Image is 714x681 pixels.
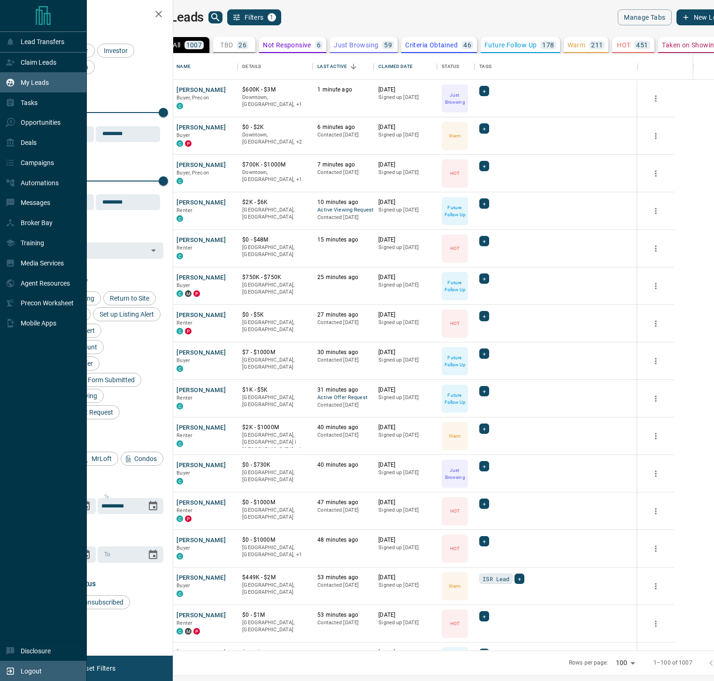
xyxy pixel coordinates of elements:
p: Signed up [DATE] [378,431,432,439]
div: Return to Site [103,291,156,305]
p: Just Browsing [443,467,467,481]
span: + [483,161,486,171]
p: Toronto [242,169,308,183]
button: [PERSON_NAME] [177,649,226,658]
button: search button [208,11,223,23]
div: Condos [121,452,163,466]
button: Manage Tabs [618,9,671,25]
span: + [483,199,486,208]
div: condos.ca [177,515,183,522]
div: mrloft.ca [185,290,192,297]
p: [DATE] [378,198,432,206]
div: mrloft.ca [185,628,192,635]
p: [GEOGRAPHIC_DATA], [GEOGRAPHIC_DATA] [242,356,308,371]
p: [DATE] [378,461,432,469]
div: Last Active [313,53,374,80]
div: + [479,198,489,209]
p: Rows per page: [569,659,608,667]
span: Buyer [177,583,190,589]
p: HOT [617,42,630,48]
p: [GEOGRAPHIC_DATA], [GEOGRAPHIC_DATA] [242,319,308,333]
p: $2K - $6K [242,198,308,206]
div: + [479,649,489,659]
span: Buyer [177,132,190,138]
div: condos.ca [177,628,183,635]
p: 1 minute ago [317,86,369,94]
span: Renter [177,507,192,514]
span: Renter [177,207,192,213]
span: Buyer [177,545,190,551]
p: 53 minutes ago [317,611,369,619]
span: + [483,236,486,246]
span: Buyer, Precon [177,95,209,101]
span: Renter [177,320,192,326]
div: property.ca [185,140,192,147]
p: Future Follow Up [443,204,467,218]
p: [DATE] [378,273,432,281]
div: + [479,499,489,509]
p: 10 minutes ago [317,198,369,206]
p: $750K - $750K [242,273,308,281]
p: Toronto [242,544,308,559]
span: Renter [177,245,192,251]
p: Signed up [DATE] [378,544,432,552]
p: Signed up [DATE] [378,169,432,176]
span: Active Viewing Request [317,206,369,214]
div: condos.ca [177,440,183,447]
p: 178 [542,42,554,48]
p: [GEOGRAPHIC_DATA], [GEOGRAPHIC_DATA] [242,281,308,296]
button: [PERSON_NAME] [177,424,226,432]
p: $0 - $48M [242,236,308,244]
p: $1K - $5K [242,386,308,394]
p: 31 minutes ago [317,386,369,394]
p: Not Responsive [263,42,311,48]
p: $0 - $1000M [242,536,308,544]
p: [DATE] [378,86,432,94]
p: Contacted [DATE] [317,507,369,514]
p: 40 minutes ago [317,461,369,469]
p: Signed up [DATE] [378,619,432,627]
p: 7 minutes ago [317,161,369,169]
label: To [104,494,109,500]
span: + [483,462,486,471]
div: Details [238,53,313,80]
p: Toronto [242,94,308,108]
div: + [479,86,489,96]
button: Choose date [144,545,162,564]
span: Return to Site [107,295,153,302]
p: Signed up [DATE] [378,281,432,289]
p: Signed up [DATE] [378,94,432,101]
div: Set up Listing Alert [93,307,161,321]
p: [GEOGRAPHIC_DATA], [GEOGRAPHIC_DATA] [242,394,308,409]
p: $0 - $1M [242,611,308,619]
p: [DATE] [378,574,432,582]
div: property.ca [185,515,192,522]
p: Just Browsing [443,91,467,106]
div: condos.ca [177,365,183,372]
div: Tags [475,53,637,80]
p: Signed up [DATE] [378,206,432,214]
div: property.ca [193,628,200,635]
p: $0 - $730K [242,461,308,469]
p: TBD [220,42,233,48]
p: Contacted [DATE] [317,401,369,409]
div: condos.ca [177,553,183,560]
span: Buyer [177,470,190,476]
div: property.ca [193,290,200,297]
button: [PERSON_NAME] [177,611,226,620]
p: Signed up [DATE] [378,319,432,326]
div: condos.ca [177,403,183,409]
span: Condos [131,455,160,462]
h1: My Leads [150,10,204,25]
div: Status [442,53,459,80]
p: 48 minutes ago [317,536,369,544]
p: 6 minutes ago [317,123,369,131]
span: Renter [177,432,192,439]
p: 211 [591,42,603,48]
p: Just Browsing [334,42,378,48]
span: Buyer [177,357,190,363]
p: Signed up [DATE] [378,131,432,139]
button: [PERSON_NAME] [177,273,226,282]
p: 6 [317,42,321,48]
span: Active Offer Request [317,394,369,402]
